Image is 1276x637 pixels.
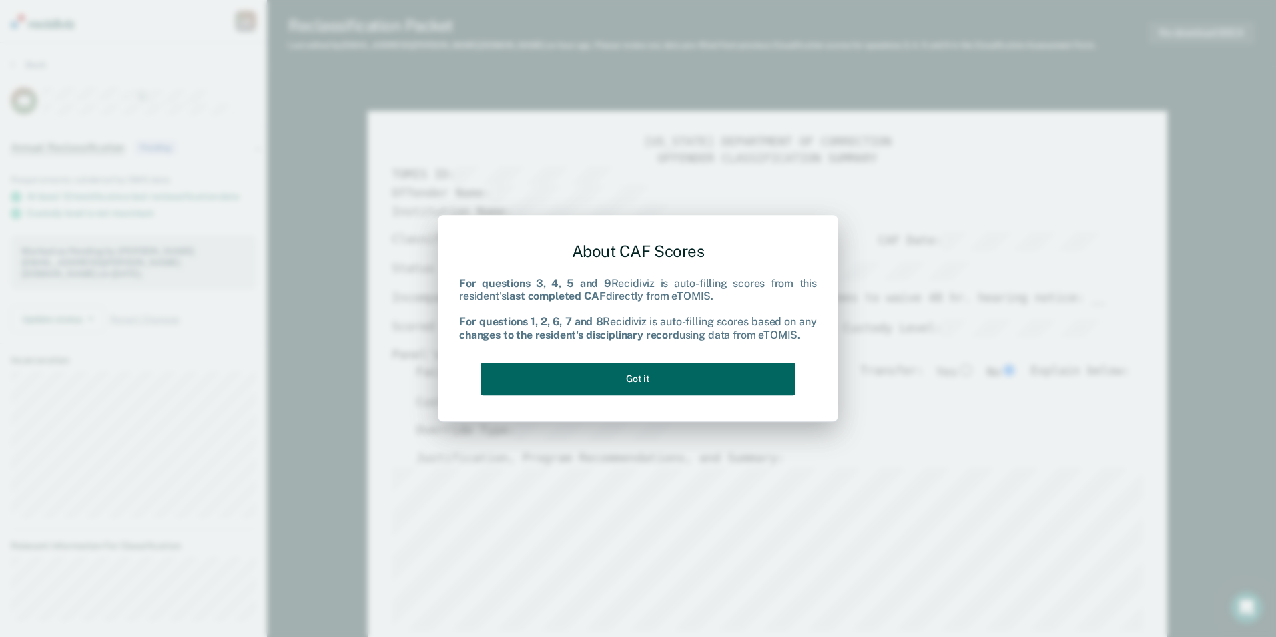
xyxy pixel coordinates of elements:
button: Got it [481,363,795,395]
div: Recidiviz is auto-filling scores from this resident's directly from eTOMIS. Recidiviz is auto-fil... [459,277,817,341]
b: For questions 1, 2, 6, 7 and 8 [459,316,603,329]
b: For questions 3, 4, 5 and 9 [459,277,611,290]
b: last completed CAF [506,290,605,302]
div: About CAF Scores [459,231,817,272]
b: changes to the resident's disciplinary record [459,329,679,341]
